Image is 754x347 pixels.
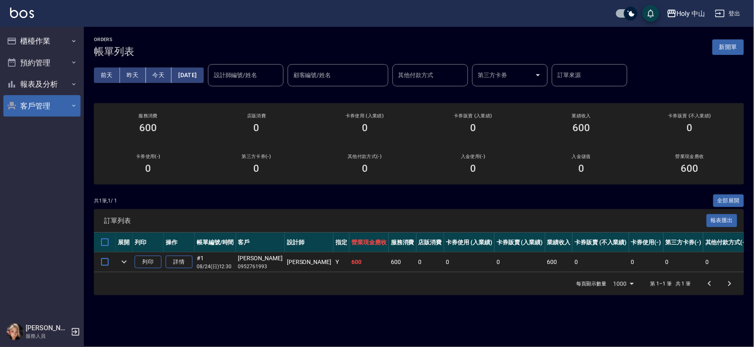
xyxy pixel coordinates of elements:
button: 登出 [712,6,744,21]
h2: ORDERS [94,37,134,42]
td: 600 [349,252,389,272]
h3: 0 [362,163,368,174]
h3: 0 [145,163,151,174]
h2: 入金使用(-) [429,154,517,159]
th: 展開 [116,233,133,252]
h3: 0 [687,122,693,134]
h3: 帳單列表 [94,46,134,57]
button: 昨天 [120,67,146,83]
h3: 600 [139,122,157,134]
button: 前天 [94,67,120,83]
th: 卡券販賣 (不入業績) [572,233,629,252]
button: 列印 [135,256,161,269]
h3: 0 [579,163,585,174]
h2: 卡券販賣 (不入業績) [646,113,734,119]
button: expand row [118,256,130,268]
h2: 營業現金應收 [646,154,734,159]
td: 0 [703,252,749,272]
p: 0952761993 [238,263,283,270]
button: save [642,5,659,22]
th: 營業現金應收 [349,233,389,252]
th: 操作 [164,233,195,252]
h5: [PERSON_NAME] [26,324,68,332]
th: 業績收入 [545,233,573,252]
th: 列印 [133,233,164,252]
h3: 0 [470,163,476,174]
td: 0 [629,252,663,272]
p: 服務人員 [26,332,68,340]
a: 新開單 [712,43,744,51]
h3: 0 [254,163,260,174]
button: 新開單 [712,39,744,55]
td: 0 [663,252,704,272]
p: 每頁顯示數量 [577,280,607,287]
h3: 600 [681,163,699,174]
th: 卡券使用 (入業績) [444,233,495,252]
th: 設計師 [285,233,333,252]
td: 0 [444,252,495,272]
th: 帳單編號/時間 [195,233,236,252]
h3: 0 [362,122,368,134]
td: 600 [389,252,416,272]
th: 其他付款方式(-) [703,233,749,252]
div: [PERSON_NAME] [238,254,283,263]
td: 0 [572,252,629,272]
a: 報表匯出 [707,216,738,224]
th: 卡券使用(-) [629,233,663,252]
button: 客戶管理 [3,95,81,117]
p: 共 1 筆, 1 / 1 [94,197,117,205]
button: Open [531,68,545,82]
h3: 600 [573,122,590,134]
td: 0 [416,252,444,272]
h2: 其他付款方式(-) [321,154,409,159]
td: 600 [545,252,573,272]
td: #1 [195,252,236,272]
button: 報表匯出 [707,214,738,227]
th: 客戶 [236,233,285,252]
div: Holy 中山 [677,8,705,19]
h2: 店販消費 [212,113,300,119]
p: 08/24 (日) 12:30 [197,263,234,270]
img: Person [7,324,23,340]
h2: 卡券販賣 (入業績) [429,113,517,119]
a: 詳情 [166,256,192,269]
h2: 業績收入 [537,113,625,119]
th: 第三方卡券(-) [663,233,704,252]
button: 全部展開 [713,194,744,207]
h2: 卡券使用(-) [104,154,192,159]
button: 今天 [146,67,172,83]
span: 訂單列表 [104,217,707,225]
button: 預約管理 [3,52,81,74]
th: 服務消費 [389,233,416,252]
button: 櫃檯作業 [3,30,81,52]
div: 1000 [610,272,637,295]
h2: 卡券使用 (入業績) [321,113,409,119]
button: [DATE] [172,67,203,83]
h3: 0 [254,122,260,134]
button: Holy 中山 [663,5,709,22]
th: 卡券販賣 (入業績) [494,233,545,252]
h2: 入金儲值 [537,154,625,159]
td: 0 [494,252,545,272]
th: 店販消費 [416,233,444,252]
td: Y [333,252,349,272]
p: 第 1–1 筆 共 1 筆 [650,280,691,287]
img: Logo [10,8,34,18]
h3: 服務消費 [104,113,192,119]
button: 報表及分析 [3,73,81,95]
h2: 第三方卡券(-) [212,154,300,159]
h3: 0 [470,122,476,134]
td: [PERSON_NAME] [285,252,333,272]
th: 指定 [333,233,349,252]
